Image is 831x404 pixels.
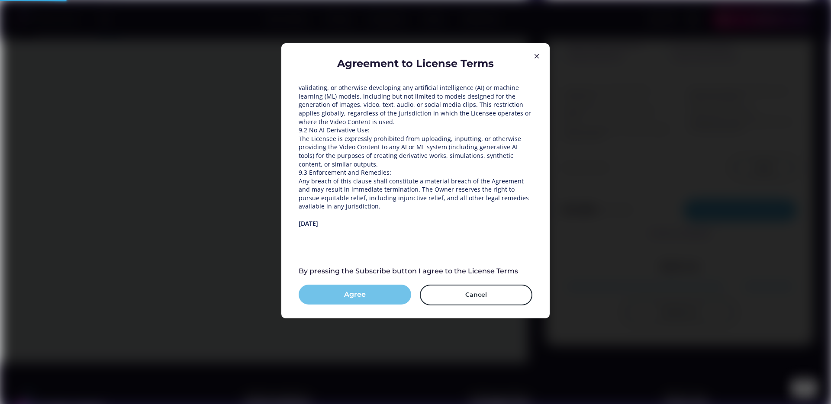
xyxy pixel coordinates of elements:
[337,56,494,71] div: Agreement to License Terms
[299,135,523,168] span: The Licensee is expressly prohibited from uploading, inputting, or otherwise providing the Video ...
[420,285,532,305] button: Cancel
[299,126,370,134] span: 9.2 No AI Derivative Use:
[299,168,391,176] span: 9.3 Enforcement and Remedies:
[299,266,518,276] div: By pressing the Subscribe button I agree to the License Terms
[299,67,533,126] span: The Licensee shall not use, and shall not permit any third party to use, the Video Content or any...
[299,177,531,211] span: Any breach of this clause shall constitute a material breach of the Agreement and may result in i...
[531,51,542,61] img: Group%201000002326.svg
[299,219,318,228] span: [DATE]
[299,285,411,305] button: Agree
[795,369,822,395] iframe: chat widget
